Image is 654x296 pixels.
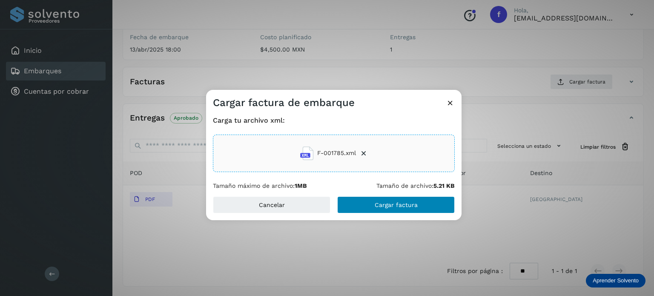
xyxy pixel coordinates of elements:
p: Tamaño de archivo: [376,182,455,190]
button: Cancelar [213,196,330,213]
b: 5.21 KB [433,182,455,189]
span: F-001785.xml [317,149,356,158]
h3: Cargar factura de embarque [213,97,355,109]
p: Tamaño máximo de archivo: [213,182,307,190]
span: Cancelar [259,202,285,208]
span: Cargar factura [375,202,418,208]
button: Cargar factura [337,196,455,213]
h4: Carga tu archivo xml: [213,116,455,124]
p: Aprender Solvento [593,277,639,284]
div: Aprender Solvento [586,274,645,287]
b: 1MB [295,182,307,189]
